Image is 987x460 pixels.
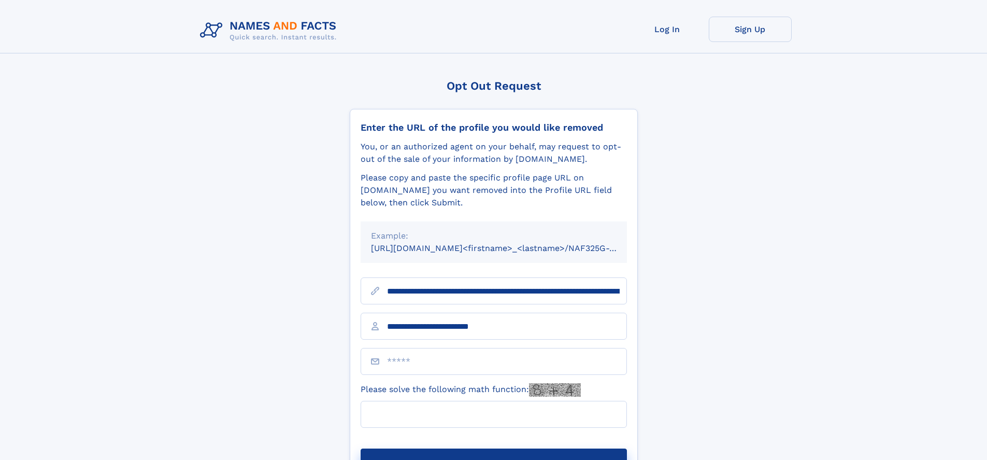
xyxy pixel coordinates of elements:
[361,122,627,133] div: Enter the URL of the profile you would like removed
[626,17,709,42] a: Log In
[709,17,792,42] a: Sign Up
[361,141,627,165] div: You, or an authorized agent on your behalf, may request to opt-out of the sale of your informatio...
[361,383,581,397] label: Please solve the following math function:
[196,17,345,45] img: Logo Names and Facts
[371,230,617,242] div: Example:
[350,79,638,92] div: Opt Out Request
[371,243,647,253] small: [URL][DOMAIN_NAME]<firstname>_<lastname>/NAF325G-xxxxxxxx
[361,172,627,209] div: Please copy and paste the specific profile page URL on [DOMAIN_NAME] you want removed into the Pr...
